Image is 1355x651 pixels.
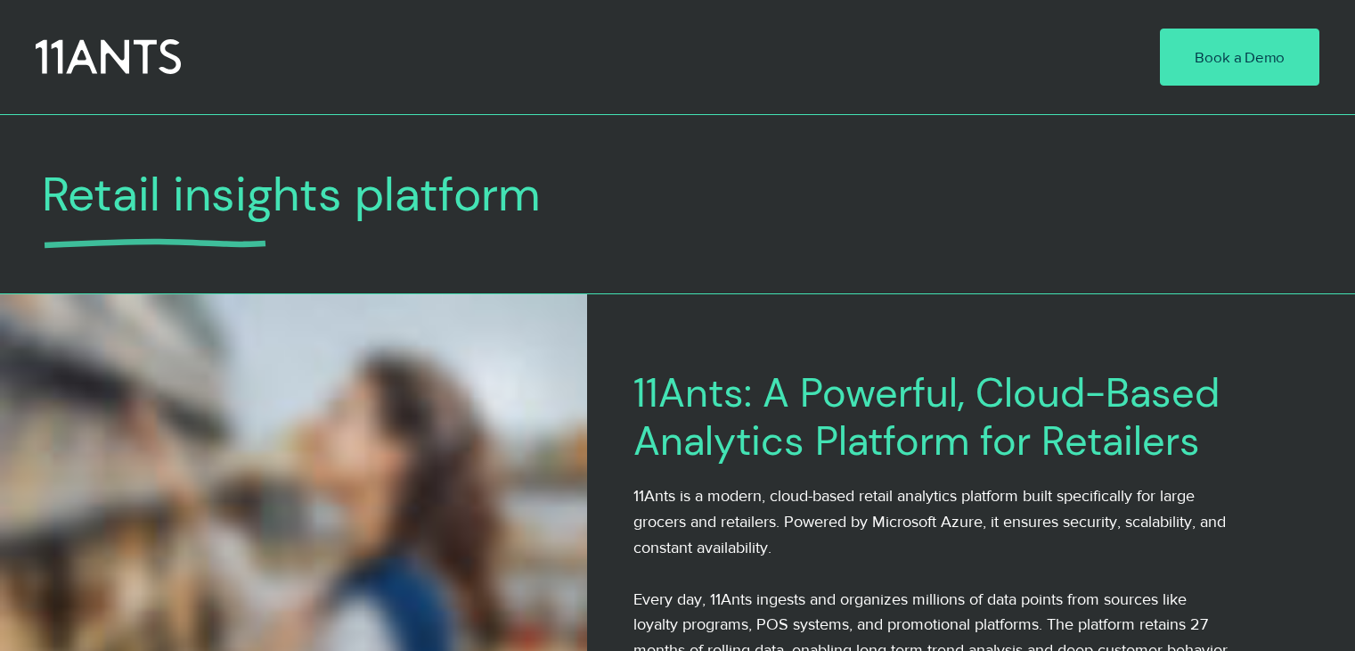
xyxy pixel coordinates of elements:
span: 11Ants is a modern, cloud-based retail analytics platform built specifically for large grocers an... [633,487,1226,556]
span: 11Ants: A Powerful, Cloud-Based Analytics Platform for Retailers [633,367,1220,467]
span: Retail insights platform [42,163,540,225]
a: Book a Demo [1160,29,1319,86]
span: Book a Demo [1195,46,1285,68]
